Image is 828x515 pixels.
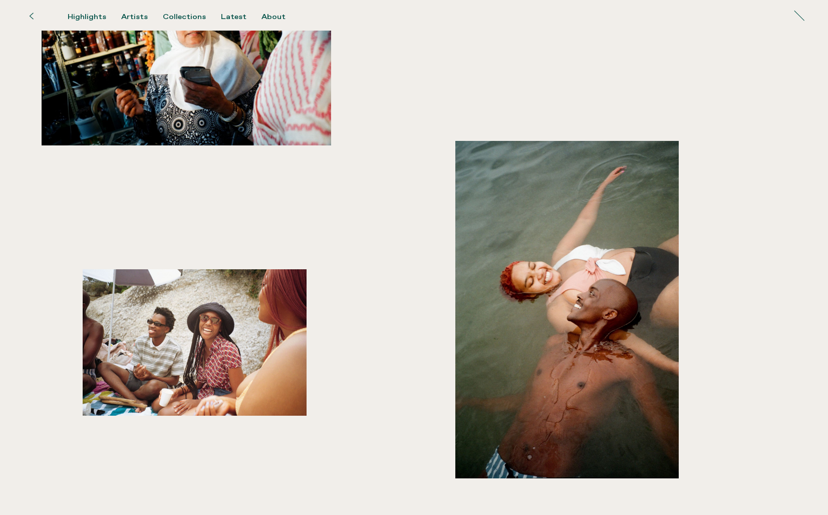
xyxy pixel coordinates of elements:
button: Highlights [68,13,121,22]
div: Collections [163,13,206,22]
button: About [261,13,301,22]
div: Artists [121,13,148,22]
button: Latest [221,13,261,22]
button: Collections [163,13,221,22]
div: About [261,13,286,22]
button: Artists [121,13,163,22]
div: Latest [221,13,246,22]
div: Highlights [68,13,106,22]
